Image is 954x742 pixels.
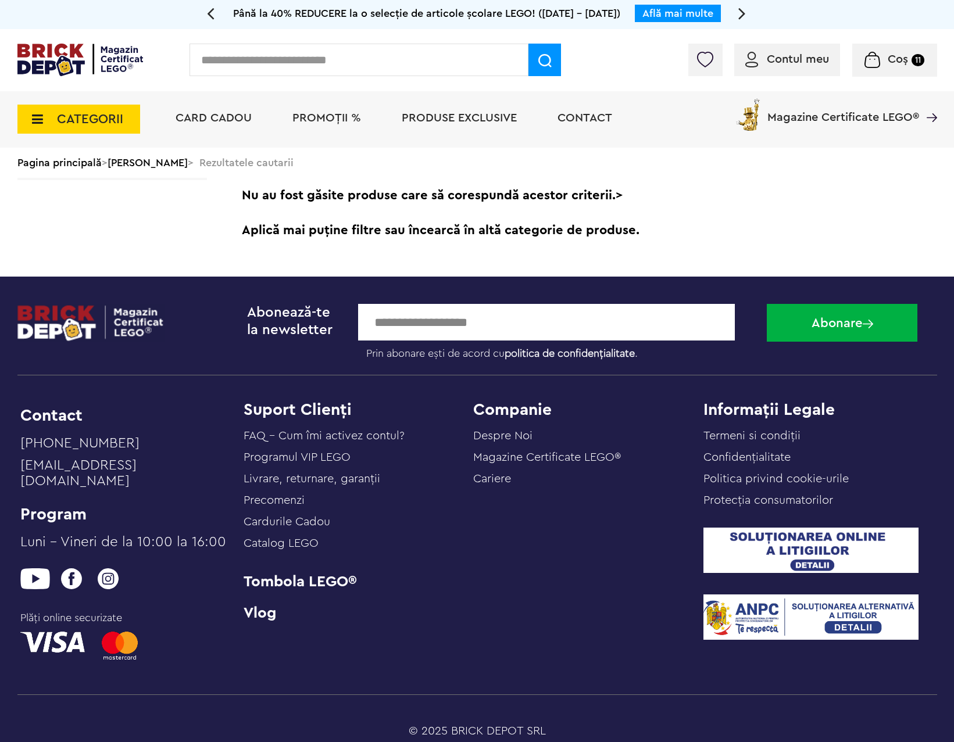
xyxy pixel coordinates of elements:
[473,402,703,418] h4: Companie
[244,494,305,506] a: Precomenzi
[17,148,937,178] div: > > Rezultatele cautarii
[232,178,937,213] span: Nu au fost găsite produse care să corespundă acestor criterii.>
[642,8,713,19] a: Află mai multe
[20,458,229,496] a: [EMAIL_ADDRESS][DOMAIN_NAME]
[888,53,908,65] span: Coș
[108,157,188,168] a: [PERSON_NAME]
[292,112,361,124] a: PROMOȚII %
[473,430,533,442] a: Despre Noi
[20,407,229,424] li: Contact
[703,473,849,485] a: Politica privind cookie-urile
[473,451,621,463] a: Magazine Certificate LEGO®
[244,473,380,485] a: Livrare, returnare, garanţii
[17,304,165,342] img: footerlogo
[20,610,219,626] span: Plăți online securizate
[244,430,405,442] a: FAQ - Cum îmi activez contul?
[20,568,50,589] img: youtube
[745,53,829,65] a: Contul meu
[505,348,635,359] a: politica de confidențialitate
[57,113,123,126] span: CATEGORII
[703,430,801,442] a: Termeni si condiții
[244,402,474,418] h4: Suport Clienți
[247,306,333,337] span: Abonează-te la newsletter
[20,436,229,458] a: [PHONE_NUMBER]
[20,506,229,522] li: Program
[767,53,829,65] span: Contul meu
[233,8,620,19] span: Până la 40% REDUCERE la o selecție de articole școlare LEGO! ([DATE] - [DATE])
[102,632,138,659] img: mastercard
[244,607,474,619] a: Vlog
[57,568,87,589] img: facebook
[402,112,517,124] a: Produse exclusive
[767,304,917,342] button: Abonare
[244,451,351,463] a: Programul VIP LEGO
[703,494,833,506] a: Protecţia consumatorilor
[767,96,919,123] span: Magazine Certificate LEGO®
[17,722,937,740] div: © 2025 BRICK DEPOT SRL
[703,594,919,640] img: ANPC
[558,112,612,124] a: Contact
[358,340,758,360] label: Prin abonare ești de acord cu .
[244,574,474,590] a: Tombola LEGO®
[20,632,85,653] img: visa
[244,537,319,549] a: Catalog LEGO
[244,516,330,528] a: Cardurile Cadou
[703,402,934,418] h4: Informații Legale
[176,112,252,124] a: Card Cadou
[473,473,511,485] a: Cariere
[703,451,791,463] a: Confidențialitate
[94,568,123,589] img: instagram
[919,96,937,108] a: Magazine Certificate LEGO®
[912,54,924,66] small: 11
[703,528,919,573] img: SOL
[20,535,229,557] a: Luni – Vineri de la 10:00 la 16:00
[17,157,102,168] a: Pagina principală
[232,213,937,248] span: Aplică mai puține filtre sau încearcă în altă categorie de produse.
[863,320,873,328] img: Abonare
